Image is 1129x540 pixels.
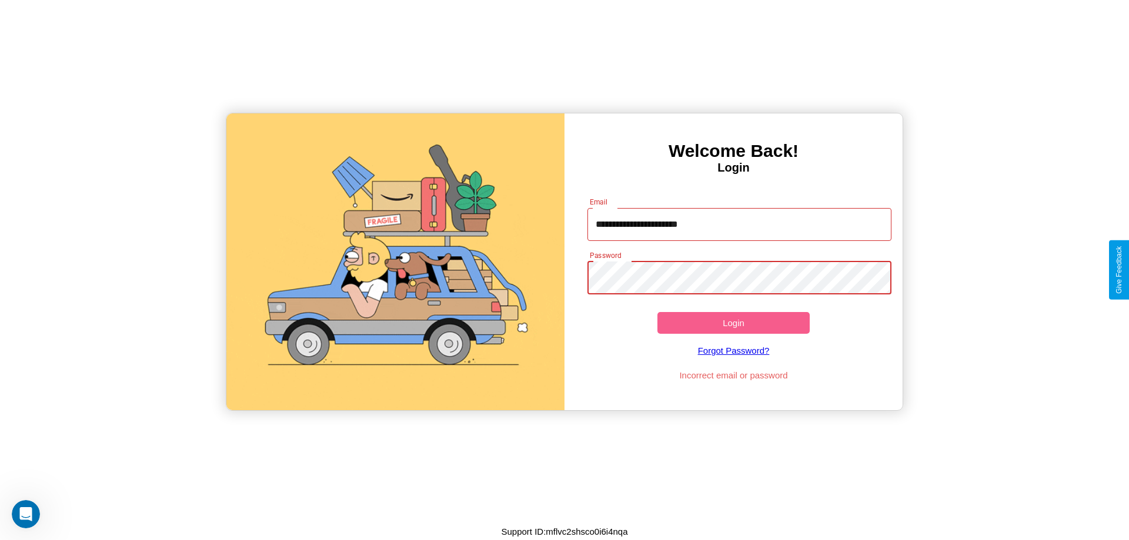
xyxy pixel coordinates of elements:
label: Password [590,250,621,260]
iframe: Intercom live chat [12,500,40,528]
h3: Welcome Back! [564,141,903,161]
button: Login [657,312,810,334]
p: Incorrect email or password [582,367,886,383]
a: Forgot Password? [582,334,886,367]
h4: Login [564,161,903,175]
label: Email [590,197,608,207]
div: Give Feedback [1115,246,1123,294]
p: Support ID: mflvc2shsco0i6i4nqa [501,524,627,539]
img: gif [226,113,564,410]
